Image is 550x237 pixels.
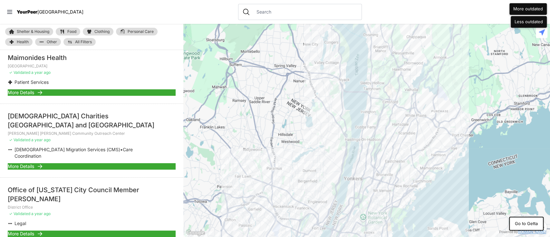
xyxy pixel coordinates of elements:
[35,38,61,46] a: Other
[518,230,546,234] a: [DOMAIN_NAME]
[8,231,34,237] span: More Details
[185,229,206,237] a: Open this area in Google Maps (opens a new window)
[8,231,176,237] a: More Details
[120,147,123,152] span: •
[511,16,547,28] button: Less outdated
[17,30,49,34] span: Shelter & Housing
[116,28,158,35] a: Personal Care
[14,221,26,226] span: Legal
[14,147,120,152] span: [DEMOGRAPHIC_DATA] Migration Services (CMS)
[128,30,154,34] span: Personal Care
[8,112,176,130] div: [DEMOGRAPHIC_DATA] Charities [GEOGRAPHIC_DATA] and [GEOGRAPHIC_DATA]
[499,229,546,235] div: Powered by
[5,28,53,35] a: Shelter & Housing
[31,137,51,142] span: a year ago
[31,211,51,216] span: a year ago
[8,53,176,62] div: Maimonides Health
[8,131,176,136] p: [PERSON_NAME] [PERSON_NAME] Community Outreach Center
[9,70,30,75] span: ✓ Validated
[509,3,547,15] button: More outdated
[17,10,83,14] a: YourPeer[GEOGRAPHIC_DATA]
[83,28,113,35] a: Clothing
[14,79,49,85] span: Patient Services
[37,9,83,15] span: [GEOGRAPHIC_DATA]
[56,28,80,35] a: Food
[31,70,51,75] span: a year ago
[8,89,34,96] span: More Details
[8,205,176,210] p: District Office
[8,185,176,203] div: Office of [US_STATE] City Council Member [PERSON_NAME]
[5,38,33,46] a: Health
[8,64,176,69] p: [GEOGRAPHIC_DATA]
[8,163,176,170] a: More Details
[67,30,76,34] span: Food
[94,30,110,34] span: Clothing
[17,9,37,15] span: YourPeer
[8,163,34,170] span: More Details
[63,38,96,46] a: All Filters
[8,89,176,96] a: More Details
[253,9,358,15] input: Search
[17,40,29,44] span: Health
[9,211,30,216] span: ✓ Validated
[9,137,30,142] span: ✓ Validated
[47,40,57,44] span: Other
[185,229,206,237] img: Google
[509,217,544,231] button: Go to Getta
[75,40,92,44] span: All Filters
